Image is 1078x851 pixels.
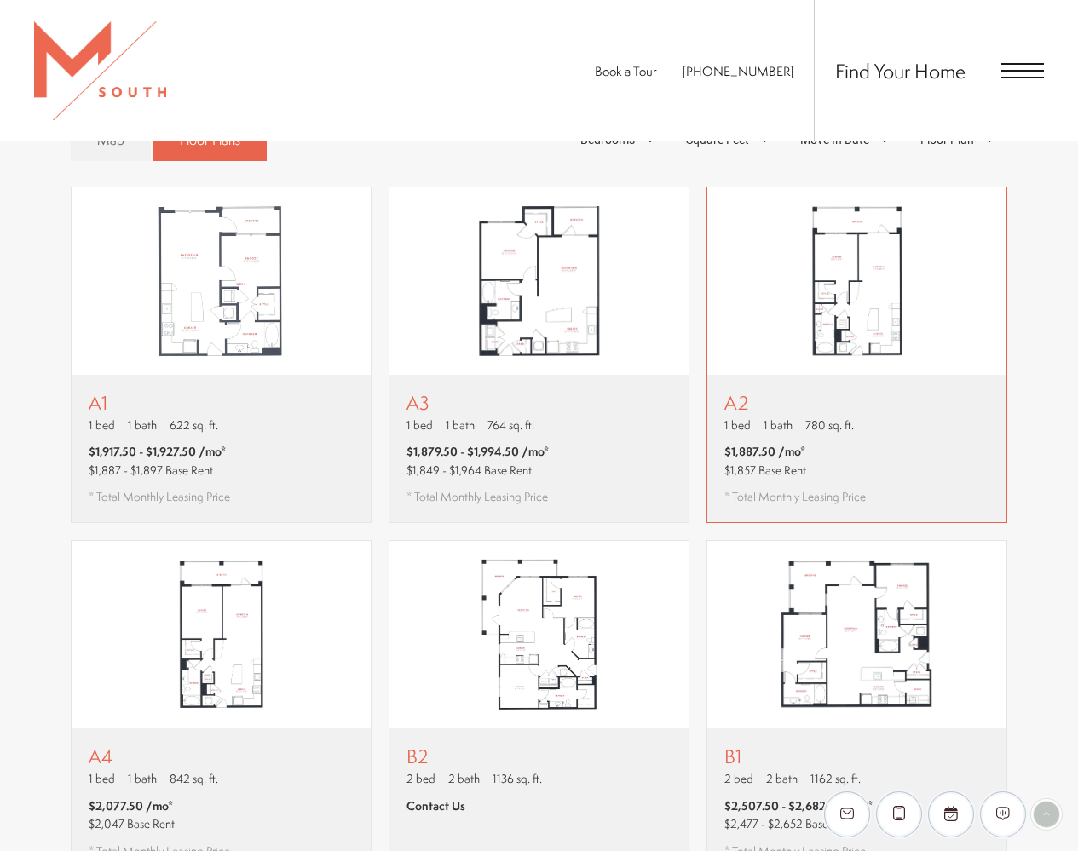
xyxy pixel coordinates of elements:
img: A2 - 1 bedroom floor plan layout with 1 bathroom and 780 square feet [707,187,1006,375]
span: 1136 sq. ft. [493,770,542,787]
span: 1 bed [89,417,115,434]
img: MSouth [34,21,166,120]
span: $1,879.50 - $1,994.50 /mo* [406,443,549,460]
img: B2 - 2 bedroom floor plan layout with 2 bathrooms and 1136 square feet [389,541,689,728]
span: 1 bed [89,770,115,787]
span: $2,507.50 - $2,682.50 /mo* [724,797,873,814]
img: A4 - 1 bedroom floor plan layout with 1 bathroom and 842 square feet [72,541,371,728]
a: Find Your Home [835,57,966,84]
p: A3 [406,392,549,413]
span: 2 bath [448,770,480,787]
span: 1 bath [128,770,157,787]
p: A4 [89,745,230,767]
span: 780 sq. ft. [805,417,854,434]
span: Contact Us [406,797,465,814]
span: $1,849 - $1,964 Base Rent [406,462,532,478]
span: 2 bath [766,770,798,787]
span: 1162 sq. ft. [810,770,861,787]
a: View floor plan A3 [389,187,689,523]
a: View floor plan A2 [706,187,1007,523]
span: 1 bed [406,417,433,434]
span: $1,887 - $1,897 Base Rent [89,462,213,478]
p: A1 [89,392,230,413]
a: Book a Tour [595,62,657,80]
span: 1 bath [446,417,475,434]
span: 1 bath [128,417,157,434]
span: * Total Monthly Leasing Price [724,488,866,505]
span: $2,047 Base Rent [89,815,175,831]
img: B1 - 2 bedroom floor plan layout with 2 bathrooms and 1162 square feet [707,541,1006,728]
span: 622 sq. ft. [170,417,218,434]
span: 764 sq. ft. [487,417,534,434]
a: View floor plan A1 [71,187,372,523]
span: $2,477 - $2,652 Base Rent [724,815,853,831]
img: A3 - 1 bedroom floor plan layout with 1 bathroom and 764 square feet [389,187,689,375]
span: 2 bed [724,770,753,787]
a: Call Us at 813-570-8014 [683,62,793,80]
p: B1 [724,745,873,767]
button: Open Menu [1001,63,1044,78]
p: A2 [724,392,866,413]
span: 1 bath [764,417,793,434]
span: 2 bed [406,770,435,787]
span: $1,917.50 - $1,927.50 /mo* [89,443,226,460]
span: [PHONE_NUMBER] [683,62,793,80]
span: 1 bed [724,417,751,434]
img: A1 - 1 bedroom floor plan layout with 1 bathroom and 622 square feet [72,187,371,375]
span: * Total Monthly Leasing Price [406,488,548,505]
span: * Total Monthly Leasing Price [89,488,230,505]
p: B2 [406,745,542,767]
span: $1,887.50 /mo* [724,443,805,460]
span: $2,077.50 /mo* [89,797,173,814]
span: 842 sq. ft. [170,770,218,787]
span: $1,857 Base Rent [724,462,806,478]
